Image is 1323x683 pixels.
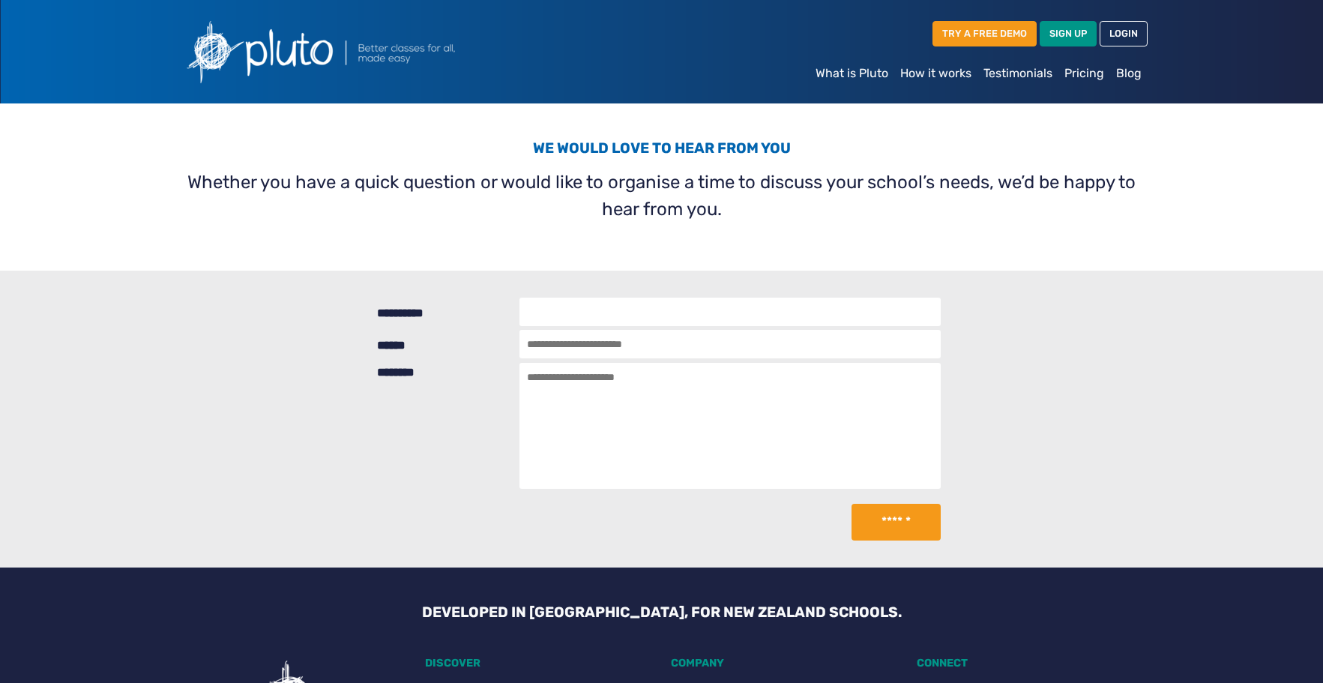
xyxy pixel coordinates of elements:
img: Pluto logo with the text Better classes for all, made easy [176,12,536,91]
a: LOGIN [1100,21,1148,46]
a: Pricing [1058,58,1110,88]
p: Whether you have a quick question or would like to organise a time to discuss your school’s needs... [185,169,1139,223]
a: TRY A FREE DEMO [932,21,1037,46]
h5: DISCOVER [425,657,653,670]
h5: COMPANY [671,657,899,670]
a: SIGN UP [1040,21,1097,46]
h3: We would love to hear from you [185,139,1139,163]
h5: CONNECT [917,657,1145,670]
h3: DEVELOPED IN [GEOGRAPHIC_DATA], FOR NEW ZEALAND SCHOOLS. [410,604,914,621]
a: What is Pluto [810,58,894,88]
a: How it works [894,58,977,88]
a: Blog [1110,58,1148,88]
a: Testimonials [977,58,1058,88]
